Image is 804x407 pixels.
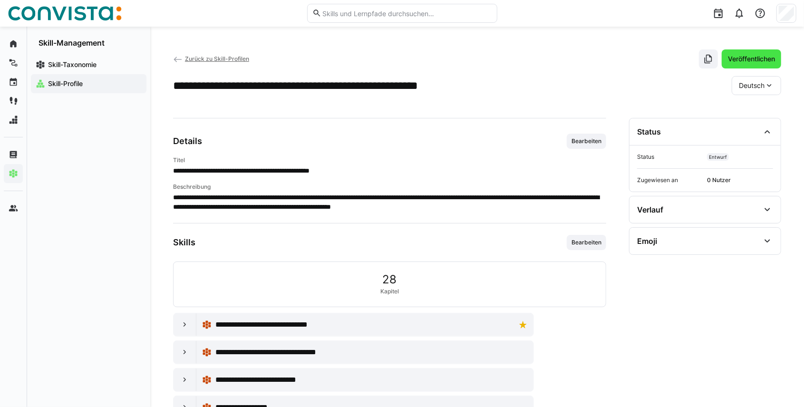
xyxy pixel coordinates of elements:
[709,154,727,160] span: Entwurf
[173,55,249,62] a: Zurück zu Skill-Profilen
[380,288,399,295] span: Kapitel
[383,273,397,286] span: 28
[571,239,602,246] span: Bearbeiten
[185,55,249,62] span: Zurück zu Skill-Profilen
[739,81,765,90] span: Deutsch
[727,54,776,64] span: Veröffentlichen
[567,235,606,250] button: Bearbeiten
[571,137,602,145] span: Bearbeiten
[173,237,195,248] h3: Skills
[173,183,606,191] h4: Beschreibung
[173,156,606,164] h4: Titel
[321,9,492,18] input: Skills und Lernpfade durchsuchen…
[637,153,703,161] span: Status
[637,176,703,184] span: Zugewiesen an
[722,49,781,68] button: Veröffentlichen
[637,236,657,246] div: Emoji
[567,134,606,149] button: Bearbeiten
[173,136,202,146] h3: Details
[707,176,773,184] span: 0 Nutzer
[637,127,661,136] div: Status
[637,205,663,214] div: Verlauf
